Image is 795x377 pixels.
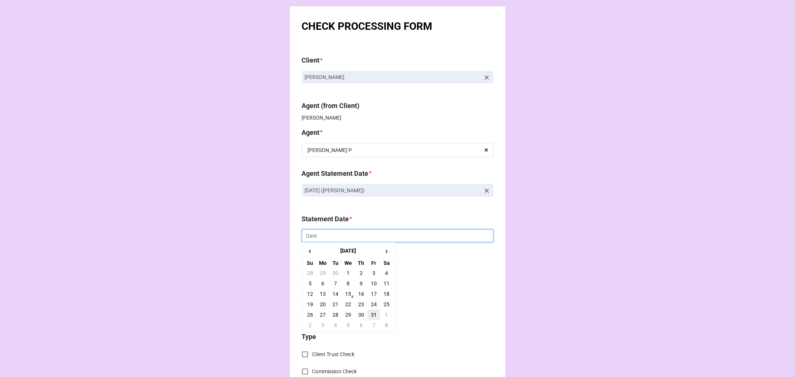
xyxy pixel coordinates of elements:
b: Agent (from Client) [302,102,360,110]
th: Tu [329,257,342,268]
td: 20 [316,299,329,310]
td: 8 [380,320,393,330]
td: 6 [355,320,367,330]
td: 1 [380,310,393,320]
td: 26 [304,310,316,320]
th: We [342,257,354,268]
th: Mo [316,257,329,268]
span: Client Trust Check [312,351,354,358]
th: [DATE] [316,244,380,258]
th: Su [304,257,316,268]
td: 11 [380,278,393,289]
td: 13 [316,289,329,299]
span: › [381,245,392,257]
td: 27 [316,310,329,320]
td: 17 [367,289,380,299]
label: Agent [302,127,320,138]
td: 15 [342,289,354,299]
td: 3 [367,268,380,278]
td: 28 [329,310,342,320]
td: 14 [329,289,342,299]
td: 30 [355,310,367,320]
span: Commission Check [312,368,357,376]
td: 19 [304,299,316,310]
th: Sa [380,257,393,268]
input: Date [302,229,493,242]
td: 7 [367,320,380,330]
label: Agent Statement Date [302,168,369,179]
td: 28 [304,268,316,278]
td: 16 [355,289,367,299]
td: 23 [355,299,367,310]
p: [DATE] ([PERSON_NAME]) [305,187,480,194]
td: 4 [329,320,342,330]
td: 18 [380,289,393,299]
td: 8 [342,278,354,289]
td: 5 [304,278,316,289]
td: 22 [342,299,354,310]
p: [PERSON_NAME] [302,114,493,121]
td: 10 [367,278,380,289]
td: 29 [316,268,329,278]
td: 21 [329,299,342,310]
div: [PERSON_NAME] P [308,148,352,153]
td: 2 [355,268,367,278]
b: CHECK PROCESSING FORM [302,20,433,32]
td: 29 [342,310,354,320]
p: [PERSON_NAME] [305,73,480,81]
td: 12 [304,289,316,299]
td: 4 [380,268,393,278]
label: Type [302,332,316,342]
td: 25 [380,299,393,310]
th: Fr [367,257,380,268]
label: Client [302,55,320,66]
td: 1 [342,268,354,278]
td: 7 [329,278,342,289]
td: 3 [316,320,329,330]
td: 30 [329,268,342,278]
td: 6 [316,278,329,289]
td: 24 [367,299,380,310]
td: 9 [355,278,367,289]
td: 2 [304,320,316,330]
th: Th [355,257,367,268]
label: Statement Date [302,214,349,224]
span: ‹ [304,245,316,257]
td: 31 [367,310,380,320]
td: 5 [342,320,354,330]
